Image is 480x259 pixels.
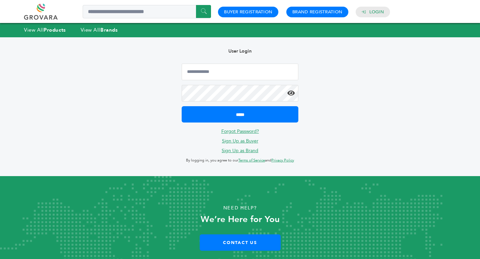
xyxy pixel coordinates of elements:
[201,213,280,225] strong: We’re Here for You
[83,5,211,18] input: Search a product or brand...
[182,156,298,164] p: By logging in, you agree to our and
[44,27,66,33] strong: Products
[24,27,66,33] a: View AllProducts
[222,147,258,154] a: Sign Up as Brand
[224,9,272,15] a: Buyer Registration
[369,9,384,15] a: Login
[200,234,281,251] a: Contact Us
[81,27,118,33] a: View AllBrands
[271,158,294,163] a: Privacy Policy
[292,9,342,15] a: Brand Registration
[182,64,298,80] input: Email Address
[182,85,298,102] input: Password
[24,203,456,213] p: Need Help?
[221,128,259,134] a: Forgot Password?
[228,48,252,54] b: User Login
[222,138,258,144] a: Sign Up as Buyer
[100,27,118,33] strong: Brands
[238,158,265,163] a: Terms of Service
